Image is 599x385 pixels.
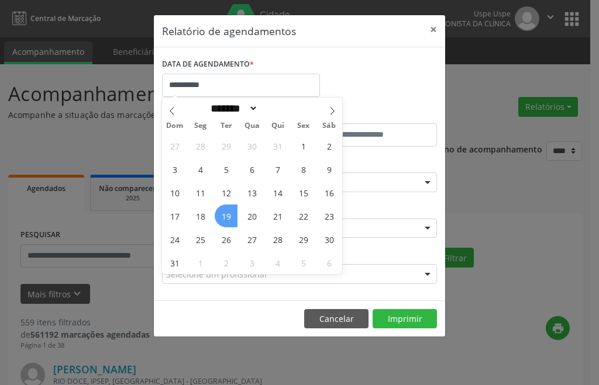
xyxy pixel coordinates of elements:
span: Agosto 8, 2025 [292,158,315,181]
span: Julho 30, 2025 [240,134,263,157]
span: Agosto 21, 2025 [266,204,289,227]
span: Qui [265,122,291,130]
span: Setembro 6, 2025 [318,251,340,274]
span: Agosto 19, 2025 [215,204,237,227]
span: Agosto 23, 2025 [318,204,340,227]
span: Agosto 5, 2025 [215,158,237,181]
span: Julho 31, 2025 [266,134,289,157]
span: Setembro 5, 2025 [292,251,315,274]
span: Agosto 29, 2025 [292,228,315,251]
span: Agosto 17, 2025 [163,204,186,227]
span: Setembro 4, 2025 [266,251,289,274]
button: Cancelar [304,309,369,329]
span: Agosto 6, 2025 [240,158,263,181]
span: Agosto 31, 2025 [163,251,186,274]
span: Ter [214,122,239,130]
span: Agosto 12, 2025 [215,181,237,204]
span: Agosto 26, 2025 [215,228,237,251]
span: Agosto 2, 2025 [318,134,340,157]
input: Year [258,102,297,115]
span: Sáb [316,122,342,130]
span: Agosto 15, 2025 [292,181,315,204]
span: Agosto 22, 2025 [292,204,315,227]
span: Agosto 9, 2025 [318,158,340,181]
span: Agosto 18, 2025 [189,204,212,227]
span: Agosto 27, 2025 [240,228,263,251]
h5: Relatório de agendamentos [162,23,296,39]
span: Julho 27, 2025 [163,134,186,157]
span: Agosto 30, 2025 [318,228,340,251]
span: Agosto 28, 2025 [266,228,289,251]
button: Close [422,15,445,44]
span: Agosto 16, 2025 [318,181,340,204]
label: DATA DE AGENDAMENTO [162,56,254,74]
span: Dom [162,122,188,130]
span: Julho 28, 2025 [189,134,212,157]
span: Agosto 25, 2025 [189,228,212,251]
span: Agosto 1, 2025 [292,134,315,157]
span: Agosto 20, 2025 [240,204,263,227]
span: Agosto 11, 2025 [189,181,212,204]
span: Agosto 14, 2025 [266,181,289,204]
span: Agosto 7, 2025 [266,158,289,181]
button: Imprimir [373,309,437,329]
span: Setembro 3, 2025 [240,251,263,274]
span: Selecione um profissional [166,268,267,280]
span: Setembro 2, 2025 [215,251,237,274]
label: ATÉ [302,105,437,123]
span: Agosto 10, 2025 [163,181,186,204]
select: Month [207,102,259,115]
span: Agosto 4, 2025 [189,158,212,181]
span: Seg [188,122,214,130]
span: Agosto 24, 2025 [163,228,186,251]
span: Setembro 1, 2025 [189,251,212,274]
span: Sex [291,122,316,130]
span: Agosto 13, 2025 [240,181,263,204]
span: Agosto 3, 2025 [163,158,186,181]
span: Qua [239,122,265,130]
span: Julho 29, 2025 [215,134,237,157]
